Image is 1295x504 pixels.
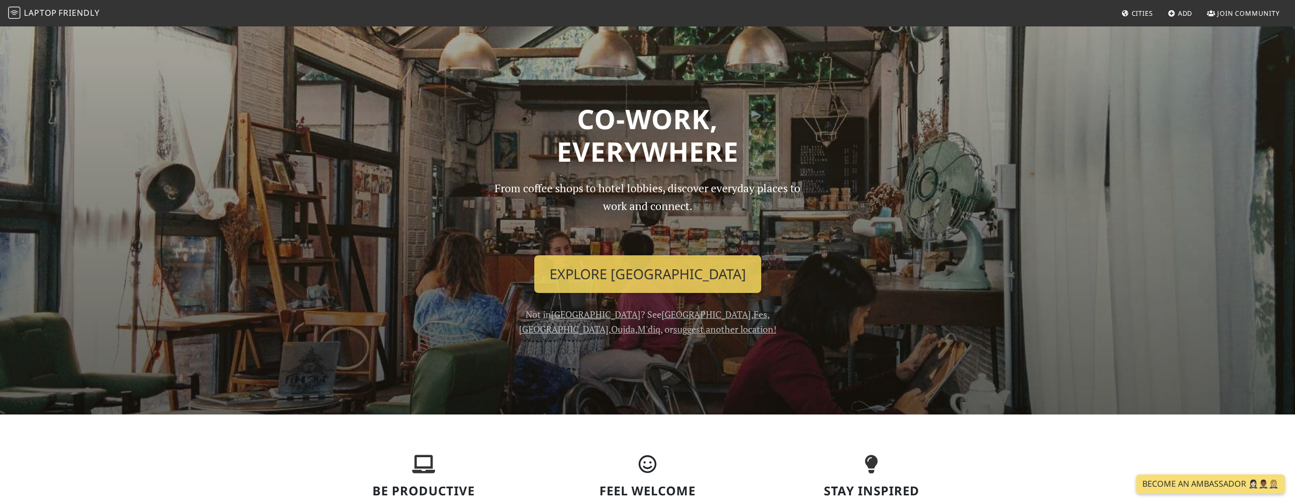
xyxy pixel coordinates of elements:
span: Cities [1132,9,1153,18]
h3: Feel Welcome [542,484,754,498]
a: [GEOGRAPHIC_DATA] [661,308,751,320]
h3: Be Productive [318,484,530,498]
a: suggest another location! [673,323,776,335]
a: Explore [GEOGRAPHIC_DATA] [534,255,761,293]
span: Laptop [24,7,57,18]
a: Join Community [1203,4,1284,22]
span: Friendly [59,7,99,18]
a: [GEOGRAPHIC_DATA] [551,308,641,320]
a: Oujda [611,323,635,335]
img: LaptopFriendly [8,7,20,19]
h3: Stay Inspired [766,484,977,498]
a: M'diq [638,323,660,335]
span: Not in ? See , , , , , or [519,308,776,335]
span: Add [1178,9,1193,18]
a: [GEOGRAPHIC_DATA] [519,323,609,335]
h1: Co-work, Everywhere [318,103,977,167]
a: Fes [754,308,767,320]
a: Add [1164,4,1197,22]
a: Cities [1117,4,1157,22]
span: Join Community [1217,9,1280,18]
a: Become an Ambassador 🤵🏻‍♀️🤵🏾‍♂️🤵🏼‍♀️ [1136,475,1285,494]
p: From coffee shops to hotel lobbies, discover everyday places to work and connect. [486,180,810,247]
a: LaptopFriendly LaptopFriendly [8,5,100,22]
